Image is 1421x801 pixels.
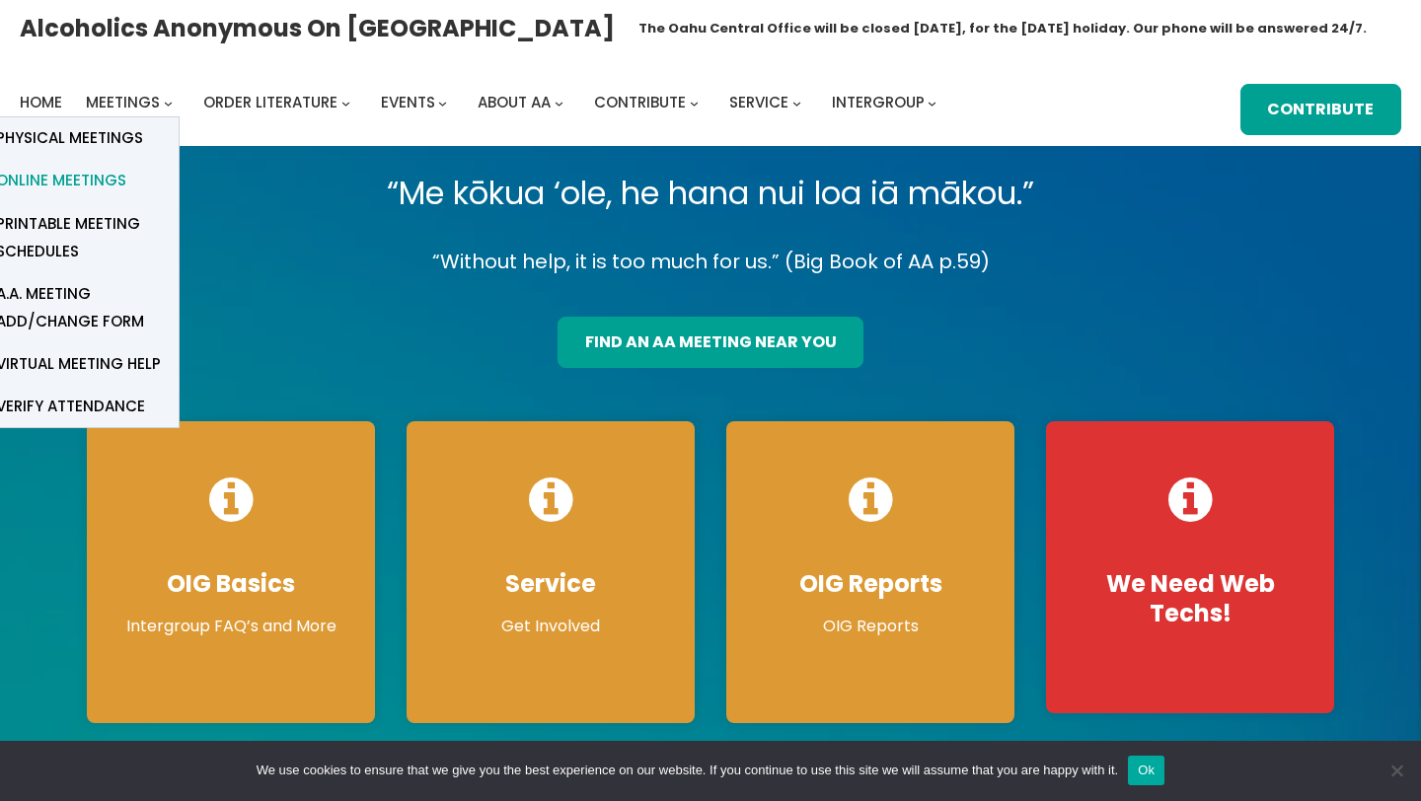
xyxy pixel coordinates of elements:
[426,569,675,599] h4: Service
[426,615,675,638] p: Get Involved
[558,317,863,368] a: find an aa meeting near you
[478,89,551,116] a: About AA
[638,19,1367,38] h1: The Oahu Central Office will be closed [DATE], for the [DATE] holiday. Our phone will be answered...
[164,98,173,107] button: Meetings submenu
[257,761,1118,780] span: We use cookies to ensure that we give you the best experience on our website. If you continue to ...
[86,89,160,116] a: Meetings
[746,615,995,638] p: OIG Reports
[729,89,788,116] a: Service
[20,89,943,116] nav: Intergroup
[20,7,615,49] a: Alcoholics Anonymous on [GEOGRAPHIC_DATA]
[203,92,337,112] span: Order Literature
[341,98,350,107] button: Order Literature submenu
[438,98,447,107] button: Events submenu
[71,166,1350,221] p: “Me kōkua ‘ole, he hana nui loa iā mākou.”
[594,92,686,112] span: Contribute
[792,98,801,107] button: Service submenu
[690,98,699,107] button: Contribute submenu
[107,615,355,638] p: Intergroup FAQ’s and More
[729,92,788,112] span: Service
[832,89,925,116] a: Intergroup
[381,89,435,116] a: Events
[832,92,925,112] span: Intergroup
[555,98,563,107] button: About AA submenu
[1066,569,1314,628] h4: We Need Web Techs!
[1128,756,1164,785] button: Ok
[107,569,355,599] h4: OIG Basics
[20,89,62,116] a: Home
[1240,84,1401,135] a: Contribute
[928,98,936,107] button: Intergroup submenu
[1386,761,1406,780] span: No
[71,245,1350,279] p: “Without help, it is too much for us.” (Big Book of AA p.59)
[20,92,62,112] span: Home
[86,92,160,112] span: Meetings
[381,92,435,112] span: Events
[478,92,551,112] span: About AA
[594,89,686,116] a: Contribute
[746,569,995,599] h4: OIG Reports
